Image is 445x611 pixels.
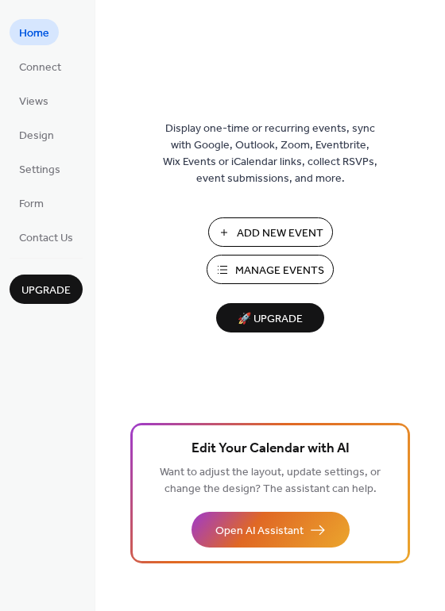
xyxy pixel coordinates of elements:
[207,255,334,284] button: Manage Events
[208,217,333,247] button: Add New Event
[226,309,315,330] span: 🚀 Upgrade
[192,512,350,548] button: Open AI Assistant
[163,121,377,187] span: Display one-time or recurring events, sync with Google, Outlook, Zoom, Eventbrite, Wix Events or ...
[10,121,64,148] a: Design
[235,263,324,279] span: Manage Events
[237,225,323,242] span: Add New Event
[192,438,350,460] span: Edit Your Calendar with AI
[19,162,60,179] span: Settings
[10,53,71,79] a: Connect
[19,230,73,247] span: Contact Us
[10,19,59,45] a: Home
[10,190,53,216] a: Form
[21,282,71,299] span: Upgrade
[19,128,54,144] span: Design
[160,462,381,500] span: Want to adjust the layout, update settings, or change the design? The assistant can help.
[215,523,304,540] span: Open AI Assistant
[10,275,83,304] button: Upgrade
[19,94,48,110] span: Views
[216,303,324,332] button: 🚀 Upgrade
[10,87,58,113] a: Views
[10,224,83,250] a: Contact Us
[19,196,44,213] span: Form
[19,25,49,42] span: Home
[19,60,61,76] span: Connect
[10,156,70,182] a: Settings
